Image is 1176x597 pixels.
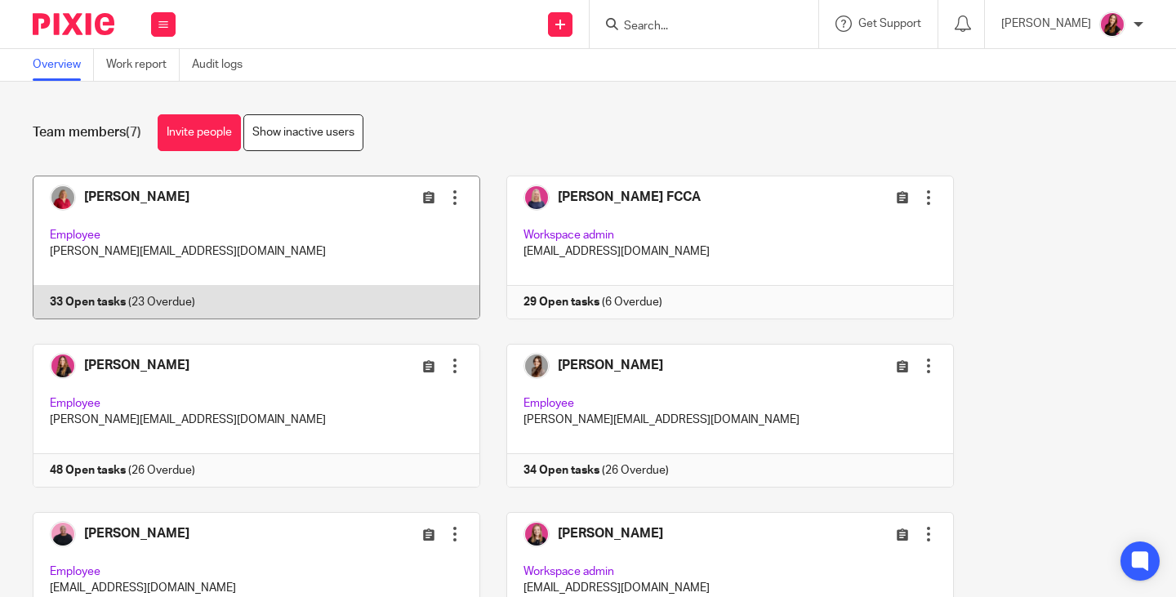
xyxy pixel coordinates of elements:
a: Audit logs [192,49,255,81]
a: Overview [33,49,94,81]
h1: Team members [33,124,141,141]
span: Get Support [858,18,921,29]
a: Invite people [158,114,241,151]
p: [PERSON_NAME] [1001,16,1091,32]
a: Work report [106,49,180,81]
img: Pixie [33,13,114,35]
input: Search [622,20,769,34]
a: Show inactive users [243,114,363,151]
img: 21.png [1099,11,1125,38]
span: (7) [126,126,141,139]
